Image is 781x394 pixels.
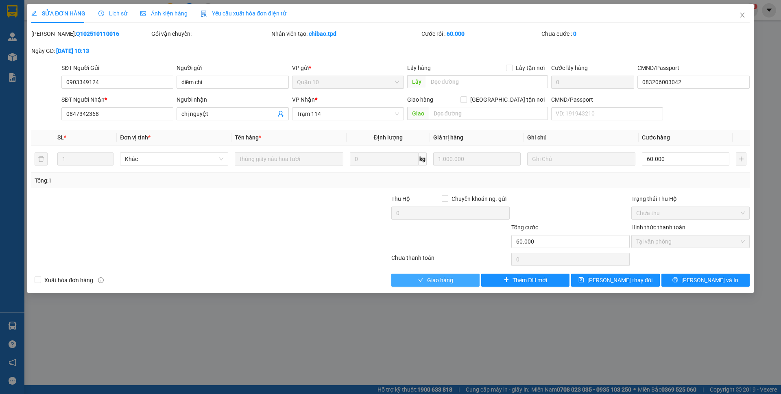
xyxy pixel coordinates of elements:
[297,108,399,120] span: Trạm 114
[31,11,37,16] span: edit
[98,277,104,283] span: info-circle
[292,63,404,72] div: VP gửi
[421,29,540,38] div: Cước rồi :
[407,65,431,71] span: Lấy hàng
[551,95,663,104] div: CMND/Passport
[427,276,453,285] span: Giao hàng
[120,134,151,141] span: Đơn vị tính
[374,134,403,141] span: Định lượng
[140,11,146,16] span: picture
[35,152,48,165] button: delete
[631,224,685,231] label: Hình thức thanh toán
[681,276,738,285] span: [PERSON_NAME] và In
[672,277,678,283] span: printer
[31,46,150,55] div: Ngày GD:
[391,274,480,287] button: checkGiao hàng
[61,95,173,104] div: SĐT Người Nhận
[631,194,750,203] div: Trạng thái Thu Hộ
[201,10,286,17] span: Yêu cầu xuất hóa đơn điện tử
[511,224,538,231] span: Tổng cước
[390,253,510,268] div: Chưa thanh toán
[271,29,420,38] div: Nhân viên tạo:
[292,96,315,103] span: VP Nhận
[407,75,426,88] span: Lấy
[467,95,548,104] span: [GEOGRAPHIC_DATA] tận nơi
[61,63,173,72] div: SĐT Người Gửi
[418,277,424,283] span: check
[642,134,670,141] span: Cước hàng
[636,235,745,248] span: Tại văn phòng
[429,107,548,120] input: Dọc đường
[524,130,639,146] th: Ghi chú
[637,63,749,72] div: CMND/Passport
[297,76,399,88] span: Quận 10
[513,276,547,285] span: Thêm ĐH mới
[309,30,336,37] b: chibao.tpd
[578,277,584,283] span: save
[407,107,429,120] span: Giao
[661,274,750,287] button: printer[PERSON_NAME] và In
[739,12,746,18] span: close
[571,274,659,287] button: save[PERSON_NAME] thay đổi
[504,277,509,283] span: plus
[177,95,288,104] div: Người nhận
[419,152,427,165] span: kg
[177,63,288,72] div: Người gửi
[31,10,85,17] span: SỬA ĐƠN HÀNG
[433,134,463,141] span: Giá trị hàng
[98,11,104,16] span: clock-circle
[235,134,261,141] span: Tên hàng
[35,176,301,185] div: Tổng: 1
[587,276,652,285] span: [PERSON_NAME] thay đổi
[426,75,548,88] input: Dọc đường
[573,30,576,37] b: 0
[481,274,569,287] button: plusThêm ĐH mới
[41,276,96,285] span: Xuất hóa đơn hàng
[448,194,510,203] span: Chuyển khoản ng. gửi
[513,63,548,72] span: Lấy tận nơi
[447,30,465,37] b: 60.000
[731,4,754,27] button: Close
[391,196,410,202] span: Thu Hộ
[76,30,119,37] b: Q102510110016
[56,48,89,54] b: [DATE] 10:13
[636,207,745,219] span: Chưa thu
[151,29,270,38] div: Gói vận chuyển:
[125,153,223,165] span: Khác
[98,10,127,17] span: Lịch sử
[235,152,343,165] input: VD: Bàn, Ghế
[57,134,64,141] span: SL
[736,152,746,165] button: plus
[551,76,634,89] input: Cước lấy hàng
[201,11,207,17] img: icon
[407,96,433,103] span: Giao hàng
[277,111,284,117] span: user-add
[527,152,635,165] input: Ghi Chú
[31,29,150,38] div: [PERSON_NAME]:
[551,65,588,71] label: Cước lấy hàng
[541,29,660,38] div: Chưa cước :
[140,10,188,17] span: Ảnh kiện hàng
[433,152,521,165] input: 0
